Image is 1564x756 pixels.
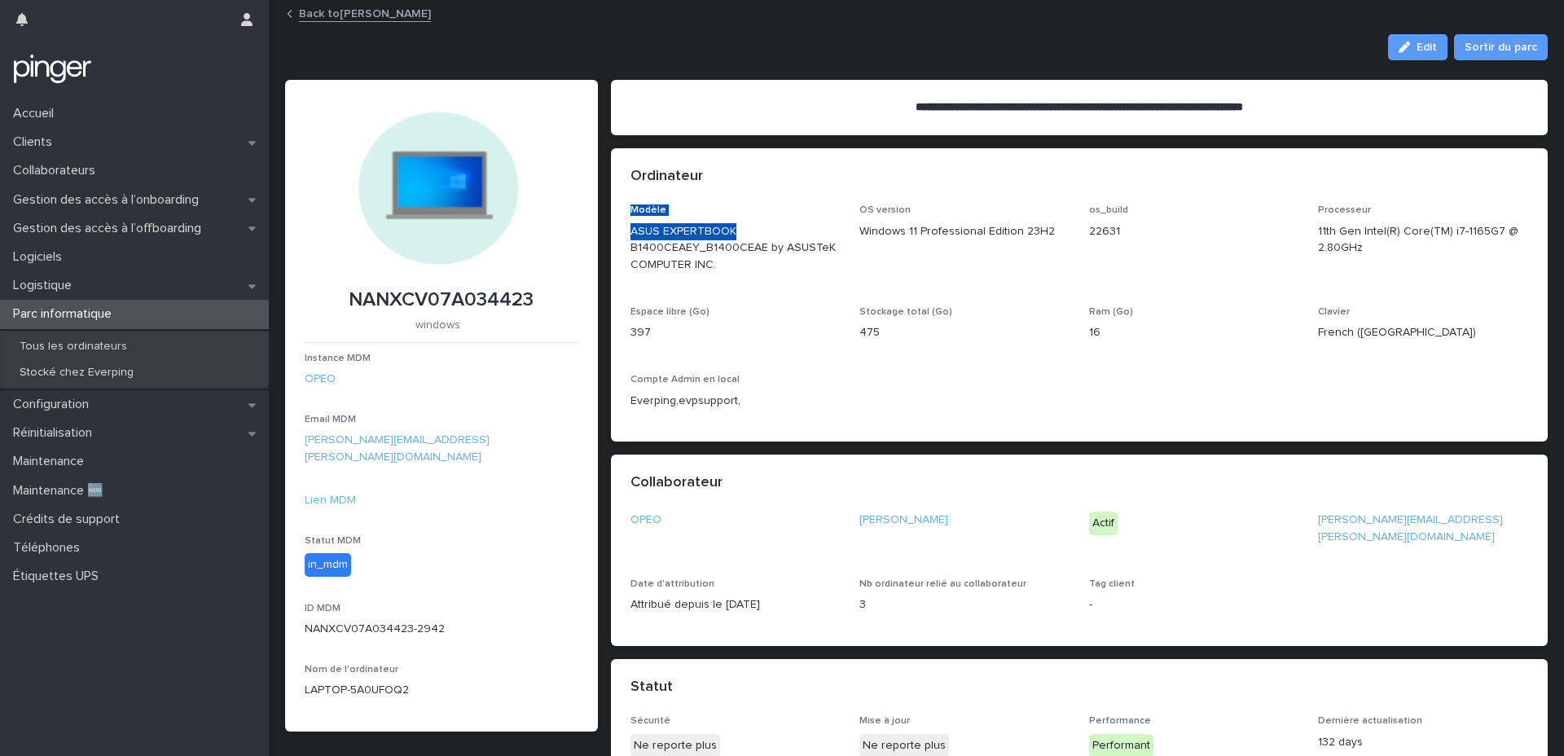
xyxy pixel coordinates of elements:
p: Logiciels [7,249,75,265]
span: Sécurité [630,716,670,726]
p: 475 [859,324,1070,341]
p: 16 [1089,324,1299,341]
p: Everping,evpsupport, [630,393,841,410]
span: Nb ordinateur relié au collaborateur [859,579,1026,589]
p: Collaborateurs [7,163,108,178]
a: Back to[PERSON_NAME] [299,3,431,22]
p: 397 [630,324,841,341]
div: in_mdm [305,553,351,577]
span: Statut MDM [305,536,361,546]
span: Espace libre (Go) [630,307,710,317]
p: 11th Gen Intel(R) Core(TM) i7-1165G7 @ 2.80GHz [1318,223,1528,257]
p: Tous les ordinateurs [7,340,140,354]
span: Edit [1417,42,1437,53]
span: Date d'attribution [630,579,714,589]
span: Modèle [630,205,666,215]
p: Accueil [7,106,67,121]
p: Gestion des accès à l’onboarding [7,192,212,208]
p: Maintenance 🆕 [7,483,116,499]
span: Nom de l'ordinateur [305,665,398,675]
p: Gestion des accès à l’offboarding [7,221,214,236]
span: Stockage total (Go) [859,307,952,317]
a: OPEO [630,512,661,529]
p: Attribué depuis le [DATE] [630,596,841,613]
p: Windows 11 Professional Edition 23H2 [859,223,1070,240]
p: French ([GEOGRAPHIC_DATA]) [1318,324,1528,341]
p: Crédits de support [7,512,133,527]
span: Email MDM [305,415,356,424]
p: Maintenance [7,454,97,469]
h2: Statut [630,679,673,697]
button: Sortir du parc [1454,34,1548,60]
h2: Ordinateur [630,168,703,186]
span: Clavier [1318,307,1350,317]
span: OS version [859,205,911,215]
p: Clients [7,134,65,150]
a: [PERSON_NAME][EMAIL_ADDRESS][PERSON_NAME][DOMAIN_NAME] [305,434,490,463]
span: ID MDM [305,604,340,613]
span: Dernière actualisation [1318,716,1422,726]
p: ASUS EXPERTBOOK B1400CEAEY_B1400CEAE by ASUSTeK COMPUTER INC. [630,223,841,274]
p: Logistique [7,278,85,293]
a: [PERSON_NAME] [859,512,948,529]
p: Parc informatique [7,306,125,322]
span: Tag client [1089,579,1135,589]
p: LAPTOP-5A0UFOQ2 [305,682,578,699]
p: Réinitialisation [7,425,105,441]
p: 3 [859,596,1070,613]
span: Performance [1089,716,1151,726]
a: OPEO [305,371,336,388]
p: NANXCV07A034423 [305,288,578,312]
p: - [1089,596,1299,613]
h2: Collaborateur [630,474,723,492]
span: Processeur [1318,205,1371,215]
img: mTgBEunGTSyRkCgitkcU [13,53,92,86]
p: 22631 [1089,223,1299,240]
p: Téléphones [7,540,93,556]
span: Compte Admin en local [630,375,740,385]
p: Configuration [7,397,102,412]
p: NANXCV07A034423-2942 [305,621,578,638]
button: Edit [1388,34,1448,60]
p: Étiquettes UPS [7,569,112,584]
span: Ram (Go) [1089,307,1133,317]
p: 132 days [1318,734,1528,751]
div: Actif [1089,512,1118,535]
a: Lien MDM [305,494,356,506]
p: Stocké chez Everping [7,366,147,380]
span: Instance MDM [305,354,371,363]
span: Sortir du parc [1465,39,1537,55]
a: [PERSON_NAME][EMAIL_ADDRESS][PERSON_NAME][DOMAIN_NAME] [1318,514,1503,543]
p: windows [305,319,572,332]
span: os_build [1089,205,1128,215]
span: Mise à jour [859,716,910,726]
